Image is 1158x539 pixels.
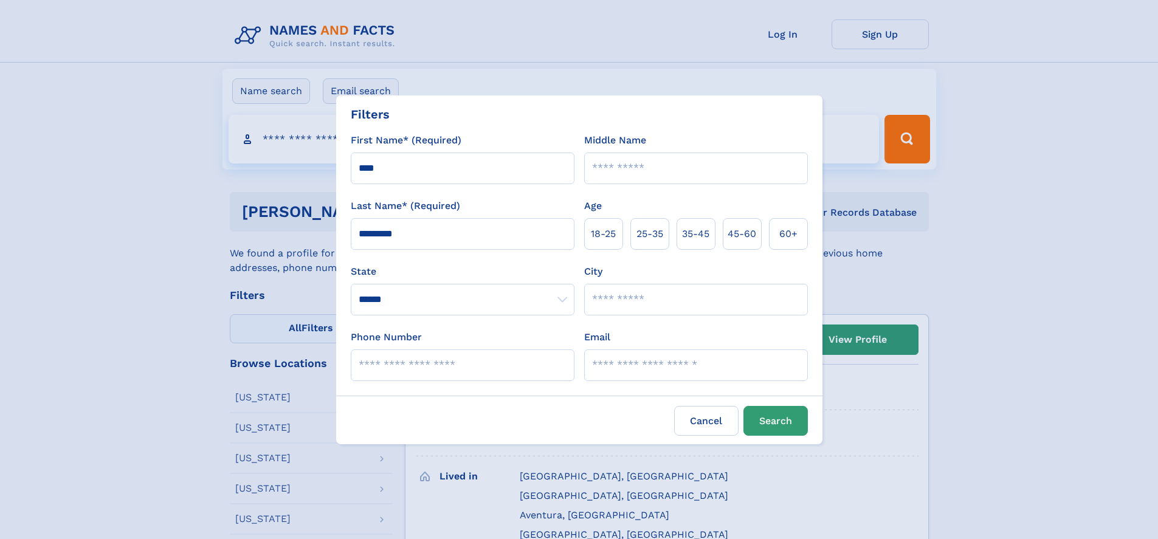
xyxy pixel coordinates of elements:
[584,133,646,148] label: Middle Name
[779,227,798,241] span: 60+
[743,406,808,436] button: Search
[682,227,709,241] span: 35‑45
[351,133,461,148] label: First Name* (Required)
[636,227,663,241] span: 25‑35
[351,199,460,213] label: Last Name* (Required)
[674,406,739,436] label: Cancel
[584,199,602,213] label: Age
[591,227,616,241] span: 18‑25
[584,264,602,279] label: City
[728,227,756,241] span: 45‑60
[351,105,390,123] div: Filters
[584,330,610,345] label: Email
[351,264,574,279] label: State
[351,330,422,345] label: Phone Number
